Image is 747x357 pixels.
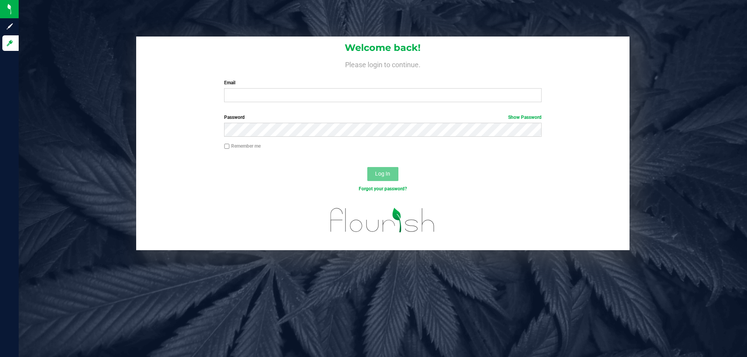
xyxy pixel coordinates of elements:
[224,143,261,150] label: Remember me
[6,39,14,47] inline-svg: Log in
[224,79,541,86] label: Email
[321,200,444,240] img: flourish_logo.svg
[136,59,630,68] h4: Please login to continue.
[6,23,14,30] inline-svg: Sign up
[367,167,398,181] button: Log In
[136,43,630,53] h1: Welcome back!
[224,144,230,149] input: Remember me
[224,115,245,120] span: Password
[375,171,390,177] span: Log In
[359,186,407,192] a: Forgot your password?
[508,115,542,120] a: Show Password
